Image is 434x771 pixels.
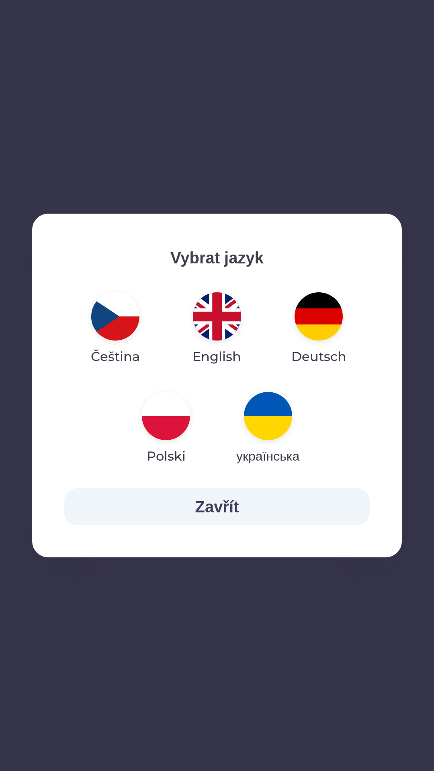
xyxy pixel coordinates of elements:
p: Deutsch [291,347,346,366]
p: Vybrat jazyk [64,246,370,270]
p: Čeština [91,347,140,366]
img: cs flag [91,292,139,341]
button: English [173,286,260,373]
p: Polski [147,447,186,466]
button: Zavřít [64,488,370,525]
img: uk flag [244,392,292,440]
img: de flag [295,292,343,341]
img: en flag [193,292,241,341]
button: Deutsch [272,286,366,373]
button: Čeština [72,286,159,373]
button: Polski [123,385,209,472]
button: українська [217,385,319,472]
p: English [192,347,241,366]
img: pl flag [142,392,190,440]
p: українська [236,447,299,466]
